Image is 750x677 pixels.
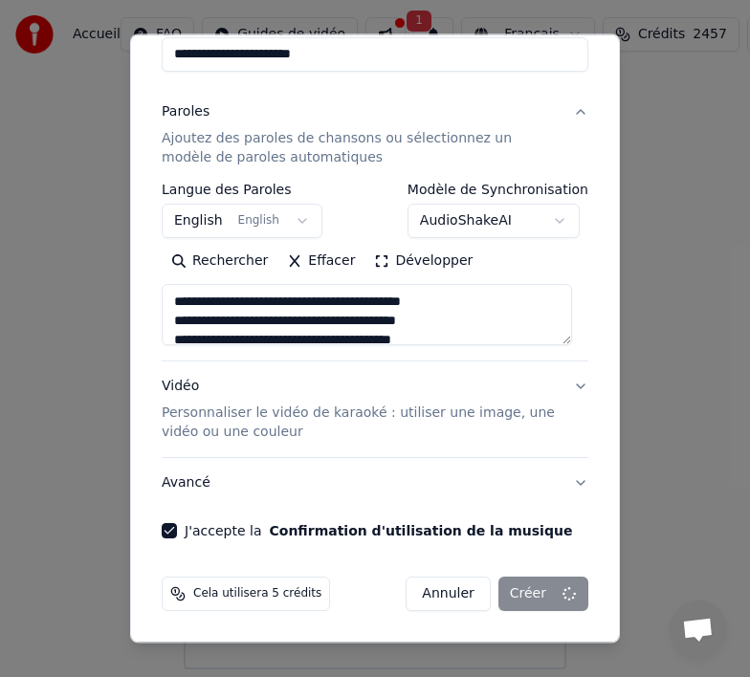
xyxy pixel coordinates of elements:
[162,458,588,508] button: Avancé
[408,183,588,196] label: Modèle de Synchronisation
[162,183,588,360] div: ParolesAjoutez des paroles de chansons ou sélectionnez un modèle de paroles automatiques
[162,361,588,457] button: VidéoPersonnaliser le vidéo de karaoké : utiliser une image, une vidéo ou une couleur
[162,404,558,442] p: Personnaliser le vidéo de karaoké : utiliser une image, une vidéo ou une couleur
[162,377,558,442] div: Vidéo
[406,577,490,611] button: Annuler
[364,246,482,276] button: Développer
[162,102,210,121] div: Paroles
[269,524,572,537] button: J'accepte la
[162,87,588,183] button: ParolesAjoutez des paroles de chansons ou sélectionnez un modèle de paroles automatiques
[162,246,277,276] button: Rechercher
[193,586,321,601] span: Cela utilisera 5 crédits
[162,183,322,196] label: Langue des Paroles
[277,246,364,276] button: Effacer
[162,129,558,167] p: Ajoutez des paroles de chansons ou sélectionnez un modèle de paroles automatiques
[185,524,572,537] label: J'accepte la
